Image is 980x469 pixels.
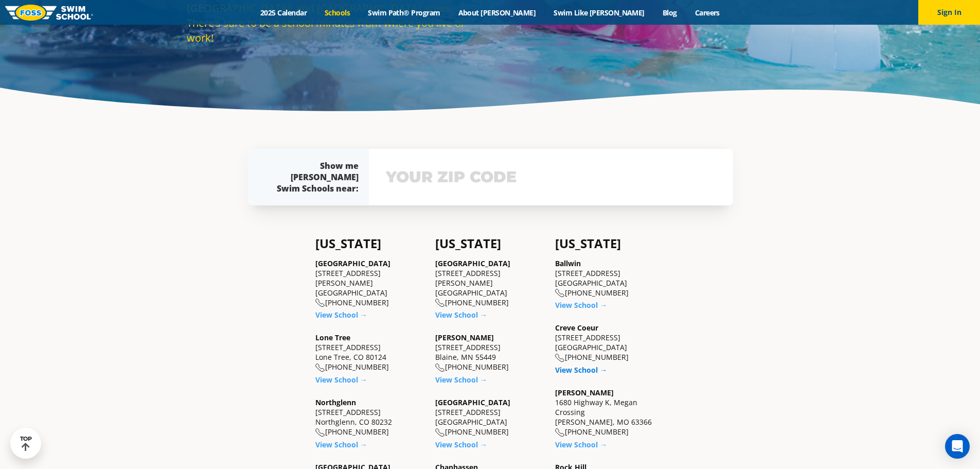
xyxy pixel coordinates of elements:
[435,375,487,385] a: View School →
[268,160,359,194] div: Show me [PERSON_NAME] Swim Schools near:
[435,428,445,437] img: location-phone-o-icon.svg
[435,397,545,437] div: [STREET_ADDRESS] [GEOGRAPHIC_DATA] [PHONE_NUMBER]
[315,397,425,437] div: [STREET_ADDRESS] Northglenn, CO 80232 [PHONE_NUMBER]
[435,397,510,407] a: [GEOGRAPHIC_DATA]
[315,397,356,407] a: Northglenn
[555,323,598,333] a: Creve Coeur
[315,258,390,268] a: [GEOGRAPHIC_DATA]
[435,363,445,372] img: location-phone-o-icon.svg
[435,299,445,307] img: location-phone-o-icon.svg
[252,8,316,18] a: 2025 Calendar
[555,236,665,251] h4: [US_STATE]
[555,258,581,268] a: Ballwin
[315,258,425,308] div: [STREET_ADDRESS][PERSON_NAME] [GEOGRAPHIC_DATA] [PHONE_NUMBER]
[555,300,607,310] a: View School →
[555,440,607,449] a: View School →
[315,236,425,251] h4: [US_STATE]
[555,388,614,397] a: [PERSON_NAME]
[315,375,367,385] a: View School →
[545,8,654,18] a: Swim Like [PERSON_NAME]
[435,440,487,449] a: View School →
[315,299,325,307] img: location-phone-o-icon.svg
[555,388,665,437] div: 1680 Highway K, Megan Crossing [PERSON_NAME], MO 63366 [PHONE_NUMBER]
[653,8,686,18] a: Blog
[359,8,449,18] a: Swim Path® Program
[555,354,565,362] img: location-phone-o-icon.svg
[555,365,607,375] a: View School →
[555,289,565,298] img: location-phone-o-icon.svg
[435,333,545,372] div: [STREET_ADDRESS] Blaine, MN 55449 [PHONE_NUMBER]
[435,236,545,251] h4: [US_STATE]
[435,333,494,342] a: [PERSON_NAME]
[555,428,565,437] img: location-phone-o-icon.svg
[5,5,93,21] img: FOSS Swim School Logo
[315,310,367,320] a: View School →
[316,8,359,18] a: Schools
[315,363,325,372] img: location-phone-o-icon.svg
[555,323,665,362] div: [STREET_ADDRESS] [GEOGRAPHIC_DATA] [PHONE_NUMBER]
[435,310,487,320] a: View School →
[315,333,425,372] div: [STREET_ADDRESS] Lone Tree, CO 80124 [PHONE_NUMBER]
[945,434,970,459] div: Open Intercom Messenger
[20,436,32,451] div: TOP
[449,8,545,18] a: About [PERSON_NAME]
[435,258,510,268] a: [GEOGRAPHIC_DATA]
[435,258,545,308] div: [STREET_ADDRESS][PERSON_NAME] [GEOGRAPHIC_DATA] [PHONE_NUMBER]
[315,333,350,342] a: Lone Tree
[383,162,719,192] input: YOUR ZIP CODE
[315,428,325,437] img: location-phone-o-icon.svg
[555,258,665,298] div: [STREET_ADDRESS] [GEOGRAPHIC_DATA] [PHONE_NUMBER]
[686,8,728,18] a: Careers
[315,440,367,449] a: View School →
